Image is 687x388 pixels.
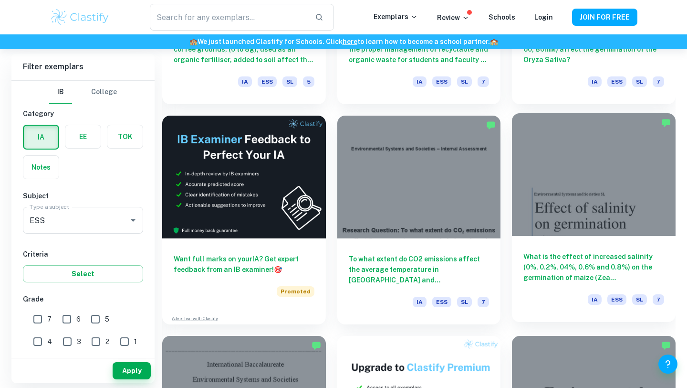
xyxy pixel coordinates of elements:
span: 7 [653,76,664,87]
a: here [343,38,357,45]
h6: Filter exemplars [11,54,155,80]
button: Select [23,265,143,282]
a: Login [534,13,553,21]
span: 7 [653,294,664,305]
span: SL [632,294,647,305]
span: IA [588,294,602,305]
span: 3 [77,336,81,347]
span: SL [282,76,297,87]
div: Filter type choice [49,81,117,104]
button: IA [24,126,58,149]
h6: What is the effect of increased salinity (0%, 0.2%, 04%, 0.6% and 0.8%) on the germination of mai... [523,251,664,283]
img: Clastify logo [50,8,110,27]
h6: Subject [23,191,143,201]
label: Type a subject [30,203,69,211]
h6: How does changing the mass of waste coffee grounds, (0 to 8g), used as an organic fertiliser, add... [174,33,314,65]
span: 5 [303,76,314,87]
span: 🏫 [490,38,498,45]
span: 6 [76,314,81,324]
img: Thumbnail [162,116,326,238]
span: Promoted [277,286,314,297]
span: 7 [47,314,52,324]
h6: To what extent do CO2 emissions affect the average temperature in [GEOGRAPHIC_DATA] and [GEOGRAPH... [349,254,489,285]
span: SL [632,76,647,87]
button: IB [49,81,72,104]
span: 2 [105,336,109,347]
button: Notes [23,156,59,179]
h6: We just launched Clastify for Schools. Click to learn how to become a school partner. [2,36,685,47]
span: 7 [478,297,489,307]
p: Exemplars [374,11,418,22]
input: Search for any exemplars... [150,4,307,31]
span: 🏫 [189,38,198,45]
span: ESS [607,294,626,305]
img: Marked [312,341,321,350]
a: Want full marks on yourIA? Get expert feedback from an IB examiner!PromotedAdvertise with Clastify [162,116,326,324]
h6: Criteria [23,249,143,259]
span: IA [413,297,427,307]
span: IA [588,76,602,87]
span: ESS [432,297,451,307]
h6: Grade [23,294,143,304]
span: 7 [478,76,489,87]
button: TOK [107,125,143,148]
span: ESS [432,76,451,87]
button: EE [65,125,101,148]
a: Advertise with Clastify [172,315,218,322]
span: 🎯 [274,266,282,273]
span: 4 [47,336,52,347]
span: IA [238,76,252,87]
a: To what extent do CO2 emissions affect the average temperature in [GEOGRAPHIC_DATA] and [GEOGRAPH... [337,116,501,324]
span: SL [457,297,472,307]
span: SL [457,76,472,87]
button: Apply [113,362,151,379]
img: Marked [486,120,496,130]
img: Marked [661,341,671,350]
span: IA [413,76,427,87]
button: Help and Feedback [658,355,677,374]
h6: Want full marks on your IA ? Get expert feedback from an IB examiner! [174,254,314,275]
h6: Category [23,108,143,119]
a: What is the effect of increased salinity (0%, 0.2%, 04%, 0.6% and 0.8%) on the germination of mai... [512,116,676,324]
span: 5 [105,314,109,324]
a: Schools [489,13,515,21]
button: JOIN FOR FREE [572,9,637,26]
button: Open [126,214,140,227]
h6: To what extent does convenience impact the proper management of recyclable and organic waste for ... [349,33,489,65]
span: 1 [134,336,137,347]
span: ESS [258,76,277,87]
img: Marked [661,118,671,128]
span: ESS [607,76,626,87]
button: College [91,81,117,104]
p: Review [437,12,469,23]
h6: How does the increase in NaCl (0, 20, 40, 60, 80mM) affect the germination of the Oryza Sativa? [523,33,664,65]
